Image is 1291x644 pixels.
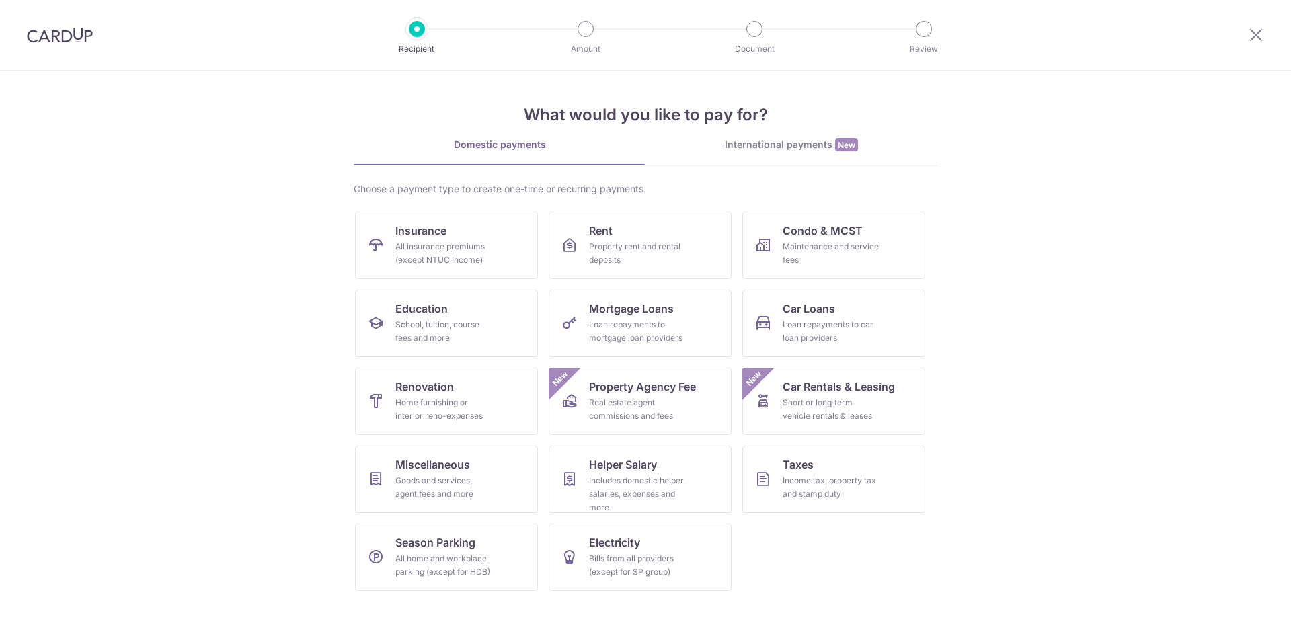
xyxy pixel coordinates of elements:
p: Document [705,42,804,56]
a: Condo & MCSTMaintenance and service fees [742,212,925,279]
a: InsuranceAll insurance premiums (except NTUC Income) [355,212,538,279]
div: Property rent and rental deposits [589,240,686,267]
h4: What would you like to pay for? [354,103,937,127]
a: ElectricityBills from all providers (except for SP group) [549,524,732,591]
a: Season ParkingAll home and workplace parking (except for HDB) [355,524,538,591]
span: Insurance [395,223,446,239]
span: Property Agency Fee [589,378,696,395]
span: Miscellaneous [395,456,470,473]
div: Goods and services, agent fees and more [395,474,492,501]
span: Condo & MCST [783,223,863,239]
div: Loan repayments to car loan providers [783,318,879,345]
a: Helper SalaryIncludes domestic helper salaries, expenses and more [549,446,732,513]
div: Loan repayments to mortgage loan providers [589,318,686,345]
div: Short or long‑term vehicle rentals & leases [783,396,879,423]
div: Income tax, property tax and stamp duty [783,474,879,501]
div: Domestic payments [354,138,645,151]
span: Renovation [395,378,454,395]
span: Taxes [783,456,814,473]
a: Mortgage LoansLoan repayments to mortgage loan providers [549,290,732,357]
a: Property Agency FeeReal estate agent commissions and feesNew [549,368,732,435]
a: RenovationHome furnishing or interior reno-expenses [355,368,538,435]
div: Home furnishing or interior reno-expenses [395,396,492,423]
a: Car Rentals & LeasingShort or long‑term vehicle rentals & leasesNew [742,368,925,435]
span: Season Parking [395,534,475,551]
a: Car LoansLoan repayments to car loan providers [742,290,925,357]
div: All home and workplace parking (except for HDB) [395,552,492,579]
span: New [549,368,572,390]
a: MiscellaneousGoods and services, agent fees and more [355,446,538,513]
a: EducationSchool, tuition, course fees and more [355,290,538,357]
div: All insurance premiums (except NTUC Income) [395,240,492,267]
span: Car Loans [783,300,835,317]
span: New [743,368,765,390]
div: Real estate agent commissions and fees [589,396,686,423]
img: CardUp [27,27,93,43]
div: Bills from all providers (except for SP group) [589,552,686,579]
p: Amount [536,42,635,56]
div: International payments [645,138,937,152]
p: Review [874,42,974,56]
p: Recipient [367,42,467,56]
div: Choose a payment type to create one-time or recurring payments. [354,182,937,196]
span: Mortgage Loans [589,300,674,317]
span: Rent [589,223,613,239]
span: Education [395,300,448,317]
span: New [835,138,858,151]
div: Includes domestic helper salaries, expenses and more [589,474,686,514]
div: School, tuition, course fees and more [395,318,492,345]
a: RentProperty rent and rental deposits [549,212,732,279]
span: Electricity [589,534,640,551]
span: Car Rentals & Leasing [783,378,895,395]
a: TaxesIncome tax, property tax and stamp duty [742,446,925,513]
div: Maintenance and service fees [783,240,879,267]
span: Helper Salary [589,456,657,473]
